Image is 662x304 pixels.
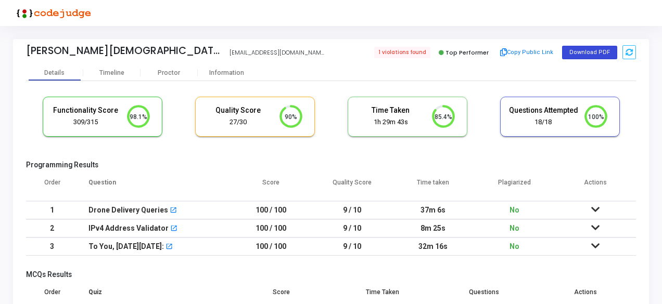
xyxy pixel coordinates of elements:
[393,172,474,201] th: Time taken
[356,106,426,115] h5: Time Taken
[508,117,578,127] div: 18/18
[44,69,65,77] div: Details
[510,206,519,214] span: No
[170,207,177,215] mat-icon: open_in_new
[203,106,273,115] h5: Quality Score
[26,219,78,237] td: 2
[445,48,489,57] span: Top Performer
[78,172,231,201] th: Question
[555,172,636,201] th: Actions
[393,219,474,237] td: 8m 25s
[26,237,78,256] td: 3
[26,172,78,201] th: Order
[231,237,312,256] td: 100 / 100
[88,220,169,237] div: IPv4 Address Validator
[141,69,198,77] div: Proctor
[374,47,430,58] span: 1 violations found
[26,201,78,219] td: 1
[198,69,255,77] div: Information
[510,224,519,232] span: No
[312,237,393,256] td: 9 / 10
[356,117,426,127] div: 1h 29m 43s
[562,46,617,59] button: Download PDF
[508,106,578,115] h5: Questions Attempted
[26,161,636,169] h5: Programming Results
[393,237,474,256] td: 32m 16s
[230,48,326,57] div: [EMAIL_ADDRESS][DOMAIN_NAME]
[166,244,173,251] mat-icon: open_in_new
[170,226,177,233] mat-icon: open_in_new
[312,219,393,237] td: 9 / 10
[231,172,312,201] th: Score
[26,45,224,57] div: [PERSON_NAME][DEMOGRAPHIC_DATA]
[393,201,474,219] td: 37m 6s
[231,201,312,219] td: 100 / 100
[88,238,164,255] div: To You, [DATE][DATE]:
[13,3,91,23] img: logo
[51,117,121,127] div: 309/315
[88,202,168,219] div: Drone Delivery Queries
[497,45,557,60] button: Copy Public Link
[203,117,273,127] div: 27/30
[510,242,519,250] span: No
[231,219,312,237] td: 100 / 100
[312,201,393,219] td: 9 / 10
[474,172,555,201] th: Plagiarized
[99,69,124,77] div: Timeline
[51,106,121,115] h5: Functionality Score
[26,270,636,279] h5: MCQs Results
[312,172,393,201] th: Quality Score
